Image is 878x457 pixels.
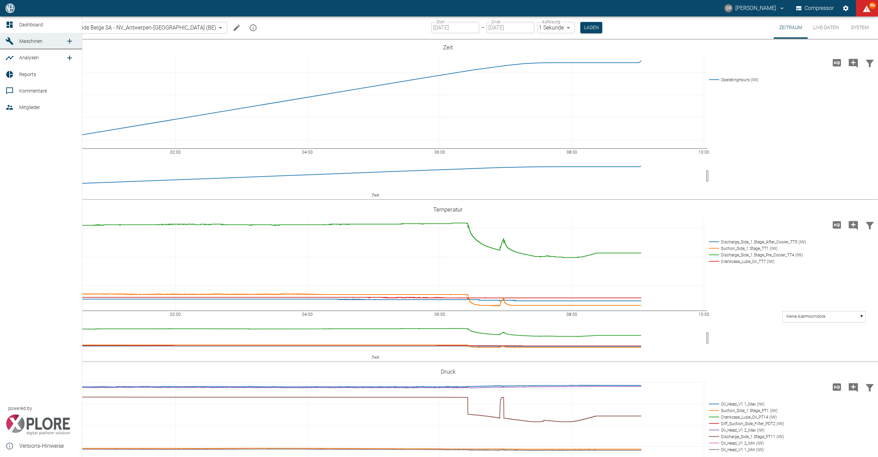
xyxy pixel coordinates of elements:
button: Daten filtern [862,54,878,72]
a: new /analyses/list/0 [63,51,76,65]
span: Hohe Auflösung [829,383,845,390]
span: Hohe Auflösung [829,221,845,228]
button: Compressor [795,2,835,14]
button: Kommentar hinzufügen [845,216,862,234]
span: 13.0007/1_Air Liquide Belge SA - NV_Antwerpen-[GEOGRAPHIC_DATA] (BE) [36,24,216,32]
div: CP [724,4,733,12]
span: 99+ [869,2,876,9]
button: Daten filtern [862,378,878,396]
span: Dashboard [19,22,43,27]
span: powered by [8,405,32,412]
button: christoph.palm@neuman-esser.com [723,2,786,14]
button: Machine bearbeiten [230,21,244,35]
button: Laden [580,22,602,33]
label: Start [436,19,445,25]
button: Kommentar hinzufügen [845,378,862,396]
button: System [844,16,875,39]
input: DD.MM.YYYY [431,22,479,33]
button: mission info [246,21,260,35]
a: 13.0007/1_Air Liquide Belge SA - NV_Antwerpen-[GEOGRAPHIC_DATA] (BE) [25,24,216,32]
button: Live-Daten [808,16,844,39]
button: Kommentar hinzufügen [845,54,862,72]
span: Kommentare [19,88,47,94]
span: Hohe Auflösung [829,59,845,65]
img: Xplore Logo [5,414,70,435]
button: Daten filtern [862,216,878,234]
span: Mitglieder [19,105,40,110]
span: Reports [19,72,36,77]
p: – [481,24,485,32]
label: Ende [491,19,500,25]
img: logo [5,3,15,13]
button: Zeitraum [774,16,808,39]
label: Auflösung [542,19,560,25]
span: Maschinen [19,38,43,44]
span: Analysen [19,55,39,60]
div: 1 Sekunde [537,22,575,33]
a: new /machines [63,34,76,48]
span: Versions-Hinweise [19,442,76,450]
button: Einstellungen [840,2,852,14]
text: Keine Alarmkorridore [786,314,825,319]
input: DD.MM.YYYY [487,22,534,33]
